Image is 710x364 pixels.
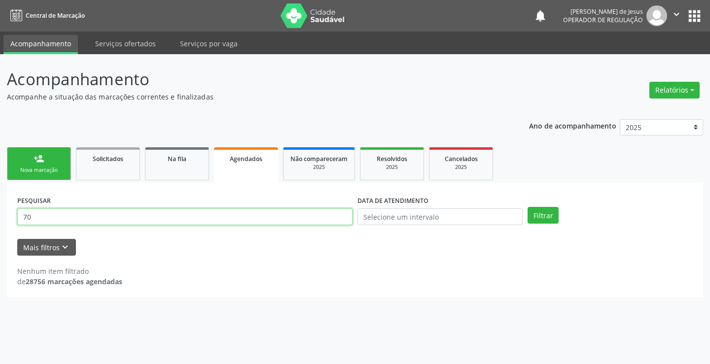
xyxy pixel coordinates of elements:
[3,35,78,54] a: Acompanhamento
[649,82,700,99] button: Relatórios
[173,35,245,52] a: Serviços por vaga
[168,155,186,163] span: Na fila
[17,239,76,256] button: Mais filtroskeyboard_arrow_down
[563,16,643,24] span: Operador de regulação
[290,155,348,163] span: Não compareceram
[533,9,547,23] button: notifications
[357,193,428,208] label: DATA DE ATENDIMENTO
[646,5,667,26] img: img
[686,7,703,25] button: apps
[436,164,486,171] div: 2025
[14,166,64,174] div: Nova marcação
[290,164,348,171] div: 2025
[230,155,262,163] span: Agendados
[667,5,686,26] button: 
[26,11,85,20] span: Central de Marcação
[17,266,122,276] div: Nenhum item filtrado
[60,242,71,253] i: keyboard_arrow_down
[671,9,682,20] i: 
[529,119,616,132] p: Ano de acompanhamento
[34,153,44,164] div: person_add
[528,207,559,224] button: Filtrar
[357,208,523,225] input: Selecione um intervalo
[88,35,163,52] a: Serviços ofertados
[93,155,123,163] span: Solicitados
[17,208,353,225] input: Nome, CNS
[563,7,643,16] div: [PERSON_NAME] de Jesus
[445,155,478,163] span: Cancelados
[7,92,494,102] p: Acompanhe a situação das marcações correntes e finalizadas
[17,193,51,208] label: PESQUISAR
[7,67,494,92] p: Acompanhamento
[26,277,122,286] strong: 28756 marcações agendadas
[367,164,417,171] div: 2025
[7,7,85,24] a: Central de Marcação
[377,155,407,163] span: Resolvidos
[17,276,122,287] div: de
